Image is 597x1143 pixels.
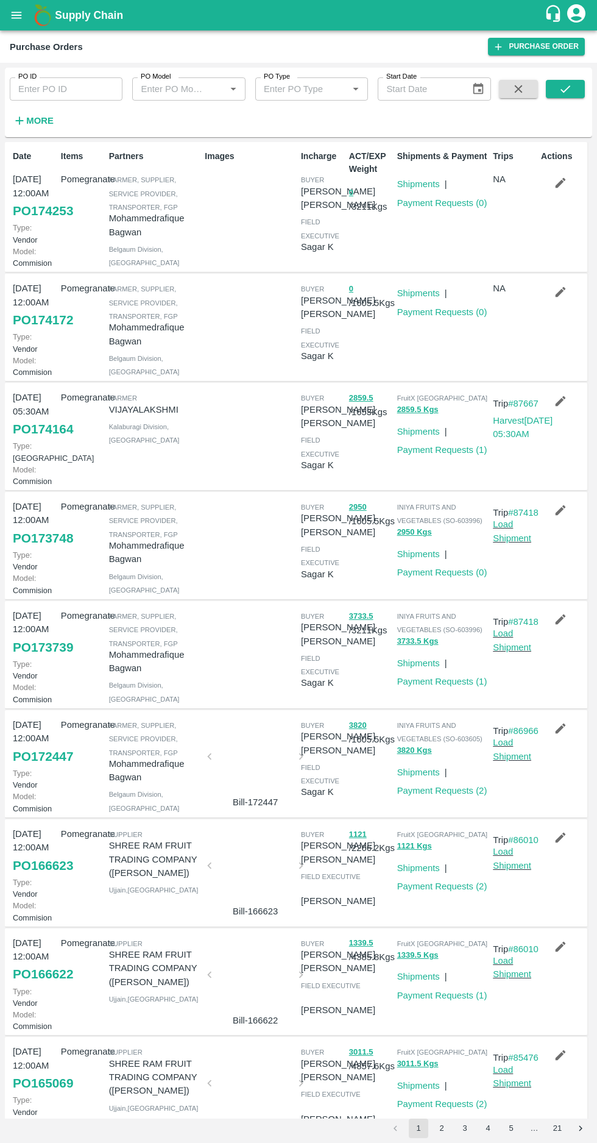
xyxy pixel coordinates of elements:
[10,110,57,131] button: More
[301,621,375,648] p: [PERSON_NAME] [PERSON_NAME]
[349,936,392,964] p: / 4385.8 Kgs
[301,436,339,457] span: field executive
[508,944,539,954] a: #86010
[349,828,367,842] button: 1121
[13,746,73,767] a: PO172447
[440,761,447,779] div: |
[301,613,324,620] span: buyer
[13,549,56,572] p: Vendor
[13,769,32,778] span: Type:
[467,77,490,101] button: Choose date
[136,81,205,97] input: Enter PO Model
[13,465,36,474] span: Model:
[508,508,539,518] a: #87418
[508,726,539,736] a: #86966
[301,403,375,430] p: [PERSON_NAME] [PERSON_NAME]
[301,894,375,908] p: [PERSON_NAME]
[13,718,56,746] p: [DATE] 12:00AM
[478,1119,498,1138] button: Go to page 4
[55,9,123,21] b: Supply Chain
[109,423,180,444] span: Kalaburagi Division , [GEOGRAPHIC_DATA]
[26,116,54,126] strong: More
[397,949,439,963] button: 1339.5 Kgs
[397,972,440,981] a: Shipments
[13,527,73,549] a: PO173748
[349,186,353,200] button: 0
[61,609,104,622] p: Pomegranate
[301,349,344,363] p: Sagar K
[109,948,200,989] p: SHREE RAM FRUIT TRADING COMPANY ([PERSON_NAME])
[109,613,178,647] span: Farmer, Supplier, Service Provider, Transporter, FGP
[493,173,536,186] p: NA
[10,39,83,55] div: Purchase Orders
[301,948,375,975] p: [PERSON_NAME] [PERSON_NAME]
[10,77,122,101] input: Enter PO ID
[440,652,447,670] div: |
[141,72,171,82] label: PO Model
[214,1014,296,1027] p: Bill-166622
[541,150,584,163] p: Actions
[13,282,56,309] p: [DATE] 12:00AM
[61,1045,104,1058] p: Pomegranate
[488,38,585,55] a: Purchase Order
[301,327,339,348] span: field executive
[13,1045,56,1072] p: [DATE] 12:00AM
[349,609,392,637] p: / 3211 Kgs
[301,285,324,293] span: buyer
[301,722,324,729] span: buyer
[214,905,296,918] p: Bill-166623
[397,427,440,436] a: Shipments
[440,965,447,983] div: |
[301,185,375,212] p: [PERSON_NAME] [PERSON_NAME]
[508,399,539,408] a: #87667
[13,500,56,527] p: [DATE] 12:00AM
[397,677,487,686] a: Payment Requests (1)
[13,900,56,923] p: Commision
[493,1051,539,1064] p: Trip
[349,1045,373,1059] button: 3011.5
[301,676,344,689] p: Sagar K
[301,458,344,472] p: Sagar K
[397,658,440,668] a: Shipments
[13,986,56,1009] p: Vendor
[214,796,296,809] p: Bill-172447
[397,1081,440,1091] a: Shipments
[109,886,199,894] span: Ujjain , [GEOGRAPHIC_DATA]
[397,179,440,189] a: Shipments
[109,831,143,838] span: Supplier
[13,855,73,877] a: PO166623
[13,391,56,418] p: [DATE] 05:30AM
[109,176,178,211] span: Farmer, Supplier, Service Provider, Transporter, FGP
[397,198,487,208] a: Payment Requests (0)
[508,835,539,845] a: #86010
[397,394,488,402] span: FruitX [GEOGRAPHIC_DATA]
[397,722,482,742] span: INIYA FRUITS AND VEGETABLES (SO-603605)
[493,282,536,295] p: NA
[109,722,178,757] span: Farmer, Supplier, Service Provider, Transporter, FGP
[13,440,56,463] p: [GEOGRAPHIC_DATA]
[13,827,56,855] p: [DATE] 12:00AM
[13,987,32,996] span: Type:
[493,942,539,956] p: Trip
[61,827,104,841] p: Pomegranate
[301,1113,375,1126] p: [PERSON_NAME]
[61,282,104,295] p: Pomegranate
[301,1049,324,1056] span: buyer
[205,150,296,163] p: Images
[349,391,392,419] p: / 1653 Kgs
[544,4,565,26] div: customer-support
[55,7,544,24] a: Supply Chain
[301,546,339,566] span: field executive
[493,416,553,439] a: Harvest[DATE] 05:30AM
[440,282,447,300] div: |
[13,963,73,985] a: PO166622
[109,394,137,402] span: Farmer
[2,1,30,29] button: open drawer
[13,355,56,378] p: Commision
[109,995,199,1003] span: Ujjain , [GEOGRAPHIC_DATA]
[548,1119,567,1138] button: Go to page 21
[440,173,447,191] div: |
[13,658,56,682] p: Vendor
[109,648,200,675] p: Mohammedrafique Bagwan
[349,610,373,624] button: 3733.5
